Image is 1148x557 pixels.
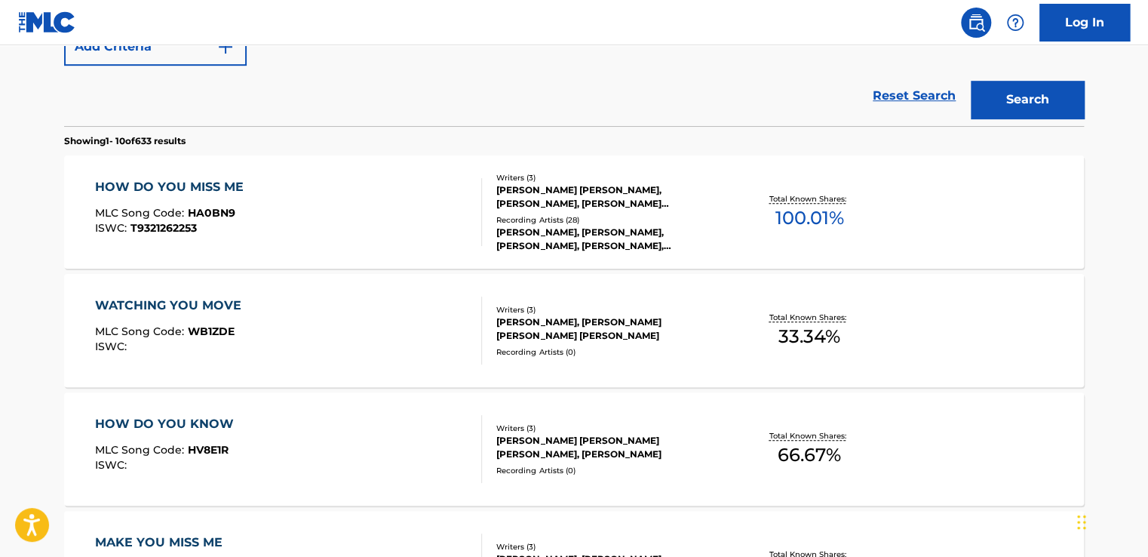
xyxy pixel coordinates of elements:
p: Total Known Shares: [769,430,849,442]
div: [PERSON_NAME], [PERSON_NAME], [PERSON_NAME], [PERSON_NAME], [PERSON_NAME] [496,226,724,253]
a: Public Search [961,8,991,38]
a: Reset Search [865,79,963,112]
button: Add Criteria [64,28,247,66]
span: WB1ZDE [188,325,235,338]
div: Recording Artists ( 0 ) [496,465,724,476]
iframe: Chat Widget [1073,485,1148,557]
div: [PERSON_NAME] [PERSON_NAME], [PERSON_NAME], [PERSON_NAME] [PERSON_NAME] [496,183,724,211]
div: HOW DO YOU MISS ME [95,178,251,196]
button: Search [971,81,1084,118]
span: ISWC : [95,221,130,235]
span: 100.01 % [775,205,843,232]
a: HOW DO YOU MISS MEMLC Song Code:HA0BN9ISWC:T9321262253Writers (3)[PERSON_NAME] [PERSON_NAME], [PE... [64,155,1084,269]
img: 9d2ae6d4665cec9f34b9.svg [216,38,235,56]
div: Help [1000,8,1030,38]
span: ISWC : [95,458,130,472]
p: Total Known Shares: [769,193,849,205]
span: T9321262253 [130,221,197,235]
div: MAKE YOU MISS ME [95,534,230,552]
a: Log In [1039,4,1130,42]
span: MLC Song Code : [95,325,188,338]
div: Writers ( 3 ) [496,541,724,552]
span: MLC Song Code : [95,443,188,457]
span: HA0BN9 [188,206,235,220]
div: Recording Artists ( 0 ) [496,346,724,358]
span: MLC Song Code : [95,206,188,220]
div: Recording Artists ( 28 ) [496,214,724,226]
img: help [1006,14,1024,32]
div: Drag [1077,500,1086,545]
p: Showing 1 - 10 of 633 results [64,134,186,148]
p: Total Known Shares: [769,312,849,323]
img: search [967,14,985,32]
a: HOW DO YOU KNOWMLC Song Code:HV8E1RISWC:Writers (3)[PERSON_NAME] [PERSON_NAME] [PERSON_NAME], [PE... [64,392,1084,506]
div: HOW DO YOU KNOW [95,415,241,433]
span: HV8E1R [188,443,229,457]
div: WATCHING YOU MOVE [95,297,249,315]
img: MLC Logo [18,11,76,33]
span: 66.67 % [778,442,841,469]
span: ISWC : [95,340,130,353]
div: Writers ( 3 ) [496,423,724,434]
div: [PERSON_NAME] [PERSON_NAME] [PERSON_NAME], [PERSON_NAME] [496,434,724,461]
div: Writers ( 3 ) [496,172,724,183]
div: Writers ( 3 ) [496,304,724,315]
div: [PERSON_NAME], [PERSON_NAME] [PERSON_NAME] [PERSON_NAME] [496,315,724,343]
a: WATCHING YOU MOVEMLC Song Code:WB1ZDEISWC:Writers (3)[PERSON_NAME], [PERSON_NAME] [PERSON_NAME] [... [64,274,1084,387]
span: 33.34 % [778,323,840,350]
